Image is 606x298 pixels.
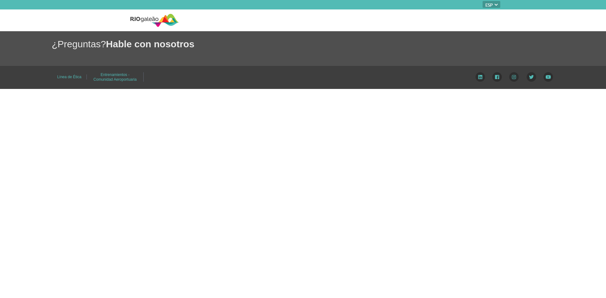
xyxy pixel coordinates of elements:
[544,72,553,82] img: YouTube
[475,72,485,82] img: LinkedIn
[526,72,536,82] img: Twitter
[492,72,502,82] img: Facebook
[57,73,81,81] a: Línea de Ética
[93,70,137,84] a: Entrenamientos - Comunidad Aeroportuaria
[509,72,519,82] img: Instagram
[52,38,606,50] h1: ¿Preguntas?
[106,39,194,49] span: Hable con nosotros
